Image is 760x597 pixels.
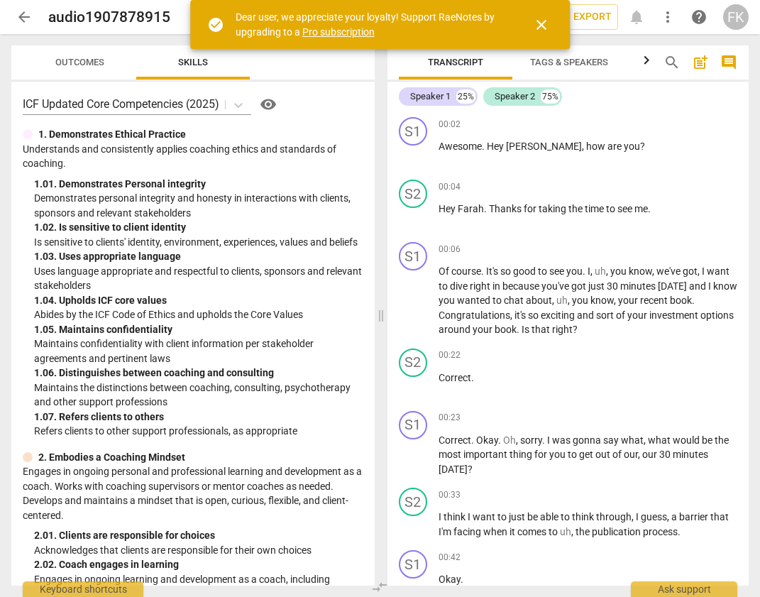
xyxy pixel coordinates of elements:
span: the [715,434,729,446]
span: . [583,265,588,277]
span: recent [640,295,670,306]
span: because [502,280,541,292]
button: Search [661,51,683,74]
span: . [692,295,695,306]
span: , [698,265,702,277]
div: Keyboard shortcuts [23,581,143,597]
span: , [582,141,586,152]
div: Change speaker [399,349,427,377]
span: 00:33 [439,489,461,501]
span: visibility [260,96,277,113]
span: taking [539,203,568,214]
span: in [492,280,502,292]
span: what [648,434,673,446]
span: right [470,280,492,292]
span: gonna [573,434,603,446]
span: , [568,295,572,306]
span: so [528,310,541,321]
span: know [713,280,737,292]
span: it [510,526,517,537]
span: I [702,265,707,277]
span: arrow_back [16,9,33,26]
span: , [552,295,556,306]
div: 1. 03. Uses appropriate language [34,249,363,264]
span: wanted [457,295,492,306]
span: Filler word [560,526,571,537]
span: 00:02 [439,119,461,131]
span: think [572,511,596,522]
span: . [482,141,487,152]
button: Export [546,4,618,30]
span: . [471,372,474,383]
span: you [549,449,568,460]
span: , [516,434,520,446]
span: facing [453,526,483,537]
span: the [575,526,592,537]
span: 00:04 [439,181,461,193]
span: Of [439,265,451,277]
span: , [510,310,514,321]
span: I [468,511,473,522]
div: Change speaker [399,242,427,270]
button: Help [257,93,280,116]
p: Refers clients to other support professionals, as appropriate [34,424,363,439]
span: to [606,203,617,214]
span: Filler word [556,295,568,306]
span: close [533,16,550,33]
span: just [588,280,607,292]
span: know [629,265,652,277]
span: you [624,141,640,152]
span: . [498,434,503,446]
span: about [526,295,552,306]
span: out [595,449,612,460]
span: you [566,265,583,277]
span: I [588,265,590,277]
span: say [603,434,621,446]
span: our [642,449,659,460]
span: most [439,449,463,460]
span: what [621,434,644,446]
span: 00:23 [439,412,461,424]
span: want [707,265,729,277]
span: sorry [520,434,542,446]
span: to [568,449,579,460]
span: are [607,141,624,152]
span: I [708,280,713,292]
span: was [552,434,573,446]
span: Export [552,9,612,26]
span: , [652,265,656,277]
span: you [572,295,590,306]
span: know [590,295,614,306]
span: that [710,511,729,522]
a: Help [686,4,712,30]
div: Speaker 1 [410,89,451,104]
span: me [634,203,648,214]
span: that [532,324,552,335]
span: I [439,511,444,522]
span: course [451,265,481,277]
span: be [702,434,715,446]
span: more_vert [659,9,676,26]
span: publication [592,526,643,537]
span: , [632,511,636,522]
span: . [678,526,681,537]
span: I [547,434,552,446]
span: your [618,295,640,306]
span: your [473,324,495,335]
span: . [461,574,463,585]
span: just [509,511,527,522]
span: process [643,526,678,537]
span: help [690,9,707,26]
span: important [463,449,510,460]
span: Congratulations [439,310,510,321]
span: check_circle [207,16,224,33]
span: I [636,511,641,522]
span: 00:06 [439,243,461,256]
div: 2. 02. Coach engages in learning [34,557,363,572]
span: It's [486,265,500,277]
span: and [577,310,596,321]
div: 2. 01. Clients are responsible for choices [34,528,363,543]
span: ? [468,464,473,475]
span: , [571,526,575,537]
span: to [439,280,450,292]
